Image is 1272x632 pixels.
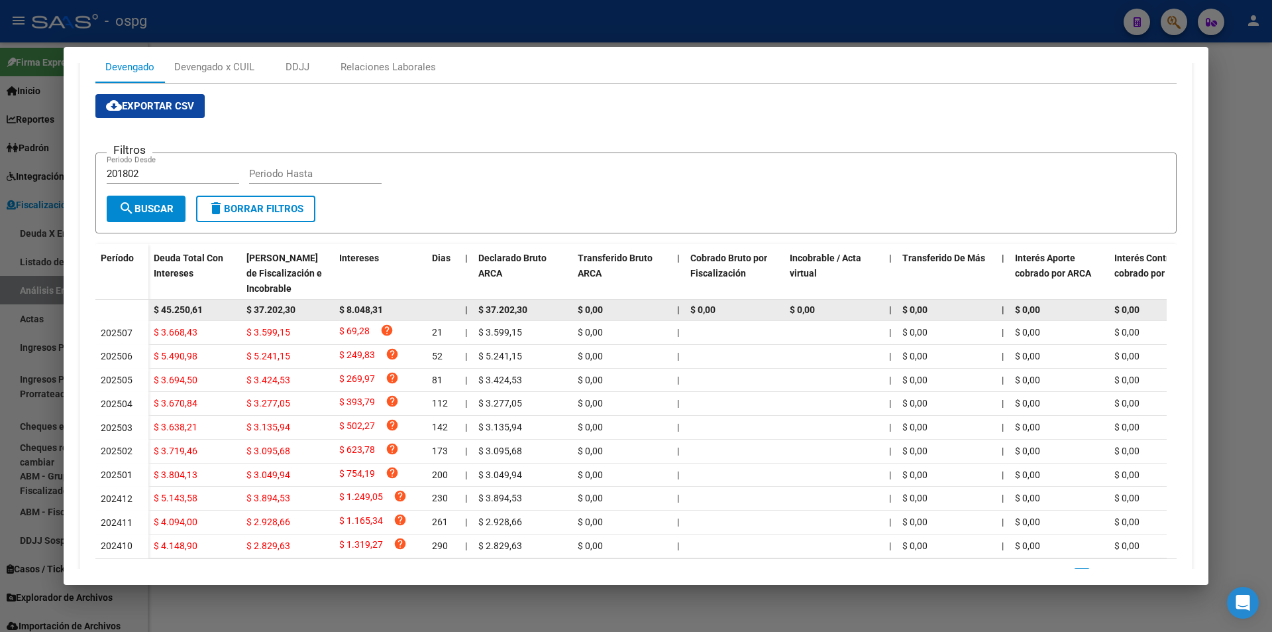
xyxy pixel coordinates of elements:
[790,304,815,315] span: $ 0,00
[672,244,685,302] datatable-header-cell: |
[677,422,679,432] span: |
[208,200,224,216] mat-icon: delete
[339,513,383,531] span: $ 1.165,34
[1002,304,1004,315] span: |
[1002,398,1004,409] span: |
[1072,564,1092,587] li: page 1
[1109,244,1208,302] datatable-header-cell: Interés Contribución cobrado por ARCA
[286,60,309,74] div: DDJJ
[1015,446,1040,456] span: $ 0,00
[889,351,891,361] span: |
[677,304,680,315] span: |
[578,540,603,551] span: $ 0,00
[154,540,197,551] span: $ 4.148,90
[478,398,522,409] span: $ 3.277,05
[432,375,443,385] span: 81
[889,446,891,456] span: |
[902,470,927,480] span: $ 0,00
[339,442,375,460] span: $ 623,78
[386,418,399,432] i: help
[902,446,927,456] span: $ 0,00
[1114,253,1200,279] span: Interés Contribución cobrado por ARCA
[578,398,603,409] span: $ 0,00
[341,60,436,74] div: Relaciones Laborales
[1114,398,1139,409] span: $ 0,00
[889,304,892,315] span: |
[334,244,427,302] datatable-header-cell: Intereses
[677,540,679,551] span: |
[241,244,334,302] datatable-header-cell: Deuda Bruta Neto de Fiscalización e Incobrable
[246,327,290,338] span: $ 3.599,15
[101,446,132,456] span: 202502
[246,375,290,385] span: $ 3.424,53
[148,244,241,302] datatable-header-cell: Deuda Total Con Intereses
[478,375,522,385] span: $ 3.424,53
[902,375,927,385] span: $ 0,00
[902,540,927,551] span: $ 0,00
[478,327,522,338] span: $ 3.599,15
[465,327,467,338] span: |
[1002,375,1004,385] span: |
[690,304,715,315] span: $ 0,00
[154,470,197,480] span: $ 3.804,13
[685,244,784,302] datatable-header-cell: Cobrado Bruto por Fiscalización
[478,470,522,480] span: $ 3.049,94
[677,375,679,385] span: |
[246,517,290,527] span: $ 2.928,66
[1015,375,1040,385] span: $ 0,00
[432,493,448,503] span: 230
[578,327,603,338] span: $ 0,00
[95,559,309,592] div: 11 total
[478,493,522,503] span: $ 3.894,53
[432,470,448,480] span: 200
[1114,304,1139,315] span: $ 0,00
[101,540,132,551] span: 202410
[106,97,122,113] mat-icon: cloud_download
[154,398,197,409] span: $ 3.670,84
[1015,253,1091,279] span: Interés Aporte cobrado por ARCA
[784,244,884,302] datatable-header-cell: Incobrable / Acta virtual
[465,398,467,409] span: |
[1002,446,1004,456] span: |
[246,304,295,315] span: $ 37.202,30
[432,446,448,456] span: 173
[154,327,197,338] span: $ 3.668,43
[154,253,223,279] span: Deuda Total Con Intereses
[339,371,375,389] span: $ 269,97
[432,540,448,551] span: 290
[478,351,522,361] span: $ 5.241,15
[889,540,891,551] span: |
[572,244,672,302] datatable-header-cell: Transferido Bruto ARCA
[677,446,679,456] span: |
[478,517,522,527] span: $ 2.928,66
[677,351,679,361] span: |
[889,493,891,503] span: |
[101,470,132,480] span: 202501
[339,537,383,555] span: $ 1.319,27
[1002,470,1004,480] span: |
[1114,568,1139,583] a: go to next page
[339,395,375,412] span: $ 393,79
[1015,351,1040,361] span: $ 0,00
[465,304,468,315] span: |
[1114,351,1139,361] span: $ 0,00
[154,351,197,361] span: $ 5.490,98
[1015,327,1040,338] span: $ 0,00
[465,351,467,361] span: |
[889,253,892,263] span: |
[884,244,897,302] datatable-header-cell: |
[339,348,375,365] span: $ 249,83
[677,398,679,409] span: |
[578,253,653,279] span: Transferido Bruto ARCA
[473,244,572,302] datatable-header-cell: Declarado Bruto ARCA
[386,348,399,361] i: help
[465,375,467,385] span: |
[246,540,290,551] span: $ 2.829,63
[889,422,891,432] span: |
[386,442,399,456] i: help
[101,517,132,528] span: 202411
[690,253,767,279] span: Cobrado Bruto por Fiscalización
[101,351,132,361] span: 202506
[1002,351,1004,361] span: |
[339,466,375,484] span: $ 754,19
